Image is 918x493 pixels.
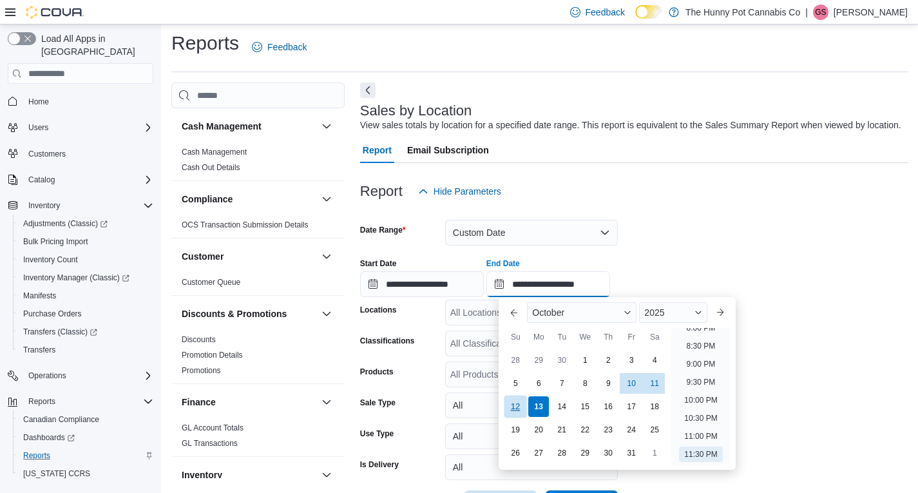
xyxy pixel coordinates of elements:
[182,439,238,448] a: GL Transactions
[3,392,158,411] button: Reports
[805,5,808,20] p: |
[598,443,618,463] div: day-30
[23,414,99,425] span: Canadian Compliance
[18,270,153,285] span: Inventory Manager (Classic)
[23,255,78,265] span: Inventory Count
[28,149,66,159] span: Customers
[182,220,309,229] a: OCS Transaction Submission Details
[18,234,153,249] span: Bulk Pricing Import
[182,120,262,133] h3: Cash Management
[182,250,316,263] button: Customer
[18,430,80,445] a: Dashboards
[445,220,618,246] button: Custom Date
[28,200,60,211] span: Inventory
[360,336,415,346] label: Classifications
[247,34,312,60] a: Feedback
[551,396,572,417] div: day-14
[621,350,642,371] div: day-3
[23,146,71,162] a: Customers
[23,198,153,213] span: Inventory
[182,438,238,449] span: GL Transactions
[182,163,240,172] a: Cash Out Details
[360,398,396,408] label: Sale Type
[171,217,345,238] div: Compliance
[182,220,309,230] span: OCS Transaction Submission Details
[319,191,334,207] button: Compliance
[834,5,908,20] p: [PERSON_NAME]
[319,306,334,322] button: Discounts & Promotions
[23,93,153,109] span: Home
[36,32,153,58] span: Load All Apps in [GEOGRAPHIC_DATA]
[679,411,722,426] li: 10:30 PM
[644,420,665,440] div: day-25
[679,392,722,408] li: 10:00 PM
[182,423,244,432] a: GL Account Totals
[3,197,158,215] button: Inventory
[23,309,82,319] span: Purchase Orders
[575,420,595,440] div: day-22
[23,198,65,213] button: Inventory
[171,275,345,295] div: Customer
[360,119,901,132] div: View sales totals by location for a specified date range. This report is equivalent to the Sales ...
[28,371,66,381] span: Operations
[644,307,664,318] span: 2025
[23,172,153,188] span: Catalog
[532,307,564,318] span: October
[13,341,158,359] button: Transfers
[13,233,158,251] button: Bulk Pricing Import
[505,373,526,394] div: day-5
[682,338,721,354] li: 8:30 PM
[644,373,665,394] div: day-11
[28,122,48,133] span: Users
[710,302,731,323] button: Next month
[182,148,247,157] a: Cash Management
[575,373,595,394] div: day-8
[360,82,376,98] button: Next
[23,237,88,247] span: Bulk Pricing Import
[23,394,153,409] span: Reports
[182,162,240,173] span: Cash Out Details
[434,185,501,198] span: Hide Parameters
[575,443,595,463] div: day-29
[13,323,158,341] a: Transfers (Classic)
[23,120,53,135] button: Users
[18,448,153,463] span: Reports
[182,277,240,287] span: Customer Queue
[360,459,399,470] label: Is Delivery
[182,250,224,263] h3: Customer
[182,334,216,345] span: Discounts
[644,350,665,371] div: day-4
[182,335,216,344] a: Discounts
[407,137,489,163] span: Email Subscription
[28,396,55,407] span: Reports
[319,119,334,134] button: Cash Management
[528,350,549,371] div: day-29
[28,175,55,185] span: Catalog
[815,5,826,20] span: GS
[445,392,618,418] button: All
[505,443,526,463] div: day-26
[644,327,665,347] div: Sa
[182,396,316,409] button: Finance
[13,215,158,233] a: Adjustments (Classic)
[639,302,707,323] div: Button. Open the year selector. 2025 is currently selected.
[182,147,247,157] span: Cash Management
[23,368,72,383] button: Operations
[23,432,75,443] span: Dashboards
[171,30,239,56] h1: Reports
[182,350,243,360] span: Promotion Details
[682,374,721,390] li: 9:30 PM
[360,184,403,199] h3: Report
[182,469,222,481] h3: Inventory
[551,327,572,347] div: Tu
[3,119,158,137] button: Users
[18,216,113,231] a: Adjustments (Classic)
[644,396,665,417] div: day-18
[644,443,665,463] div: day-1
[182,278,240,287] a: Customer Queue
[360,367,394,377] label: Products
[360,429,394,439] label: Use Type
[685,5,800,20] p: The Hunny Pot Cannabis Co
[621,373,642,394] div: day-10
